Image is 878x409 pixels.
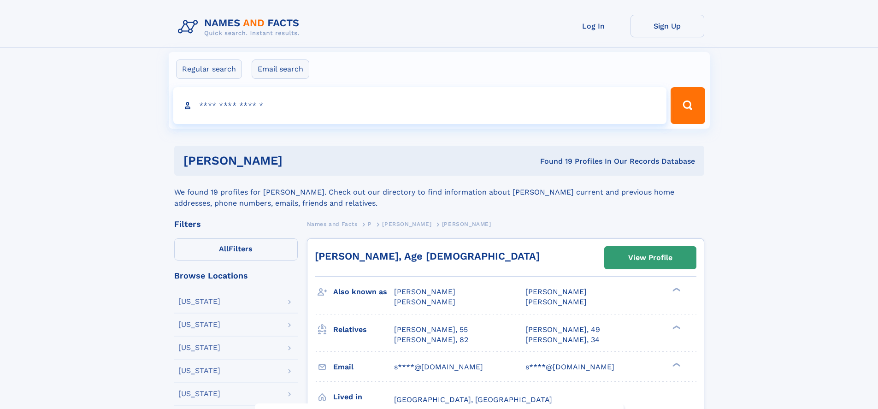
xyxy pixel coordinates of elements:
[525,325,600,335] a: [PERSON_NAME], 49
[382,218,431,230] a: [PERSON_NAME]
[333,284,394,300] h3: Also known as
[394,287,455,296] span: [PERSON_NAME]
[176,59,242,79] label: Regular search
[333,389,394,405] h3: Lived in
[174,15,307,40] img: Logo Names and Facts
[670,324,681,330] div: ❯
[178,344,220,351] div: [US_STATE]
[178,321,220,328] div: [US_STATE]
[411,156,695,166] div: Found 19 Profiles In Our Records Database
[315,250,540,262] a: [PERSON_NAME], Age [DEMOGRAPHIC_DATA]
[394,297,455,306] span: [PERSON_NAME]
[178,367,220,374] div: [US_STATE]
[178,298,220,305] div: [US_STATE]
[368,218,372,230] a: P
[525,335,600,345] a: [PERSON_NAME], 34
[628,247,672,268] div: View Profile
[671,87,705,124] button: Search Button
[670,362,681,368] div: ❯
[394,335,468,345] a: [PERSON_NAME], 82
[670,287,681,293] div: ❯
[631,15,704,37] a: Sign Up
[174,220,298,228] div: Filters
[368,221,372,227] span: P
[394,395,552,404] span: [GEOGRAPHIC_DATA], [GEOGRAPHIC_DATA]
[605,247,696,269] a: View Profile
[174,272,298,280] div: Browse Locations
[178,390,220,397] div: [US_STATE]
[525,287,587,296] span: [PERSON_NAME]
[557,15,631,37] a: Log In
[394,325,468,335] a: [PERSON_NAME], 55
[173,87,667,124] input: search input
[219,244,229,253] span: All
[333,322,394,338] h3: Relatives
[174,176,704,209] div: We found 19 profiles for [PERSON_NAME]. Check out our directory to find information about [PERSON...
[174,238,298,261] label: Filters
[525,297,587,306] span: [PERSON_NAME]
[442,221,491,227] span: [PERSON_NAME]
[307,218,358,230] a: Names and Facts
[183,155,412,166] h1: [PERSON_NAME]
[382,221,431,227] span: [PERSON_NAME]
[252,59,309,79] label: Email search
[333,359,394,375] h3: Email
